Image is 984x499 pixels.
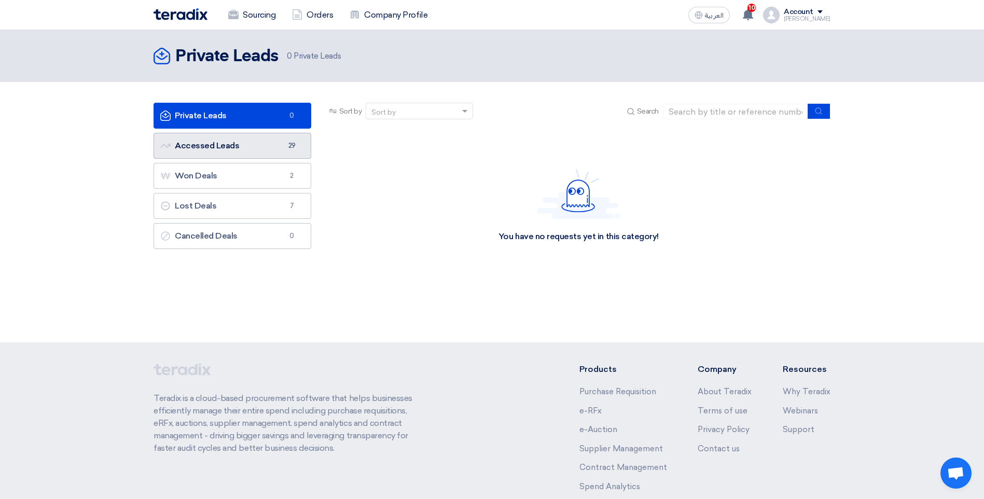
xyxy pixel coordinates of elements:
[154,8,207,20] img: Teradix logo
[783,406,818,415] a: Webinars
[341,4,436,26] a: Company Profile
[579,444,663,453] a: Supplier Management
[698,406,747,415] a: Terms of use
[537,169,620,219] img: Hello
[784,16,830,22] div: [PERSON_NAME]
[747,4,756,12] span: 10
[175,46,279,67] h2: Private Leads
[498,231,659,242] div: You have no requests yet in this category!
[286,141,298,151] span: 29
[579,406,602,415] a: e-RFx
[286,171,298,181] span: 2
[579,463,667,472] a: Contract Management
[287,51,292,61] span: 0
[154,103,311,129] a: Private Leads0
[371,107,396,118] div: Sort by
[339,106,362,117] span: Sort by
[286,110,298,121] span: 0
[220,4,284,26] a: Sourcing
[784,8,813,17] div: Account
[698,387,752,396] a: About Teradix
[688,7,730,23] button: العربية
[286,201,298,211] span: 7
[579,387,656,396] a: Purchase Requisition
[579,425,617,434] a: e-Auction
[154,133,311,159] a: Accessed Leads29
[154,163,311,189] a: Won Deals2
[286,231,298,241] span: 0
[783,387,830,396] a: Why Teradix
[284,4,341,26] a: Orders
[783,363,830,376] li: Resources
[287,50,341,62] span: Private Leads
[579,482,640,491] a: Spend Analytics
[698,425,750,434] a: Privacy Policy
[663,104,808,119] input: Search by title or reference number
[637,106,659,117] span: Search
[705,12,724,19] span: العربية
[698,444,740,453] a: Contact us
[154,223,311,249] a: Cancelled Deals0
[783,425,814,434] a: Support
[763,7,780,23] img: profile_test.png
[940,458,972,489] div: Open chat
[579,363,667,376] li: Products
[698,363,752,376] li: Company
[154,392,424,454] p: Teradix is a cloud-based procurement software that helps businesses efficiently manage their enti...
[154,193,311,219] a: Lost Deals7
